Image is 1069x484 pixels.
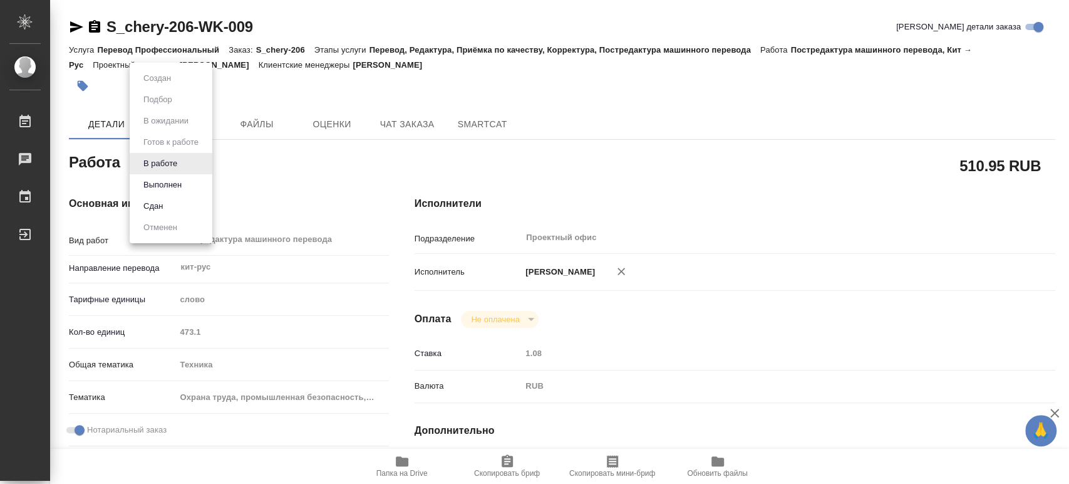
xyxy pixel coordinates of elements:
button: В работе [140,157,181,171]
button: Сдан [140,199,167,213]
button: Готов к работе [140,135,202,149]
button: Выполнен [140,178,185,192]
button: Создан [140,71,175,85]
button: Отменен [140,221,181,234]
button: В ожидании [140,114,192,128]
button: Подбор [140,93,176,107]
